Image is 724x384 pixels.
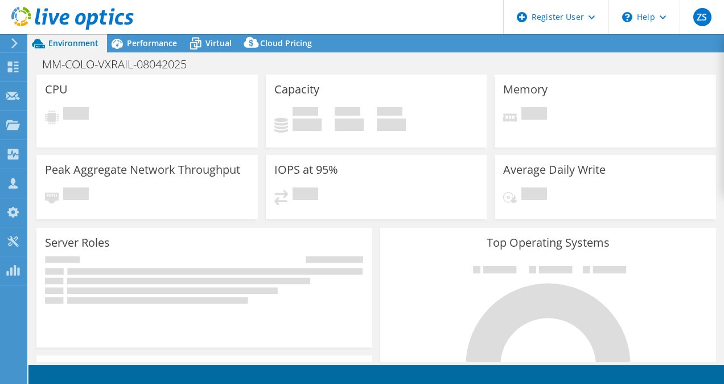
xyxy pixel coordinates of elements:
[63,187,89,203] span: Pending
[48,38,98,48] span: Environment
[37,58,204,71] h1: MM-COLO-VXRAIL-08042025
[45,83,68,96] h3: CPU
[293,107,318,119] span: Used
[389,236,707,249] h3: Top Operating Systems
[693,8,711,26] span: ZS
[521,107,547,122] span: Pending
[274,83,319,96] h3: Capacity
[335,119,364,131] h4: 0 GiB
[260,38,312,48] span: Cloud Pricing
[205,38,232,48] span: Virtual
[127,38,177,48] span: Performance
[293,187,318,203] span: Pending
[377,107,402,119] span: Total
[377,119,406,131] h4: 0 GiB
[335,107,360,119] span: Free
[63,107,89,122] span: Pending
[622,12,632,22] svg: \n
[503,83,548,96] h3: Memory
[45,164,240,176] h3: Peak Aggregate Network Throughput
[274,164,338,176] h3: IOPS at 95%
[503,164,606,176] h3: Average Daily Write
[521,187,547,203] span: Pending
[45,236,110,249] h3: Server Roles
[293,119,322,131] h4: 0 GiB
